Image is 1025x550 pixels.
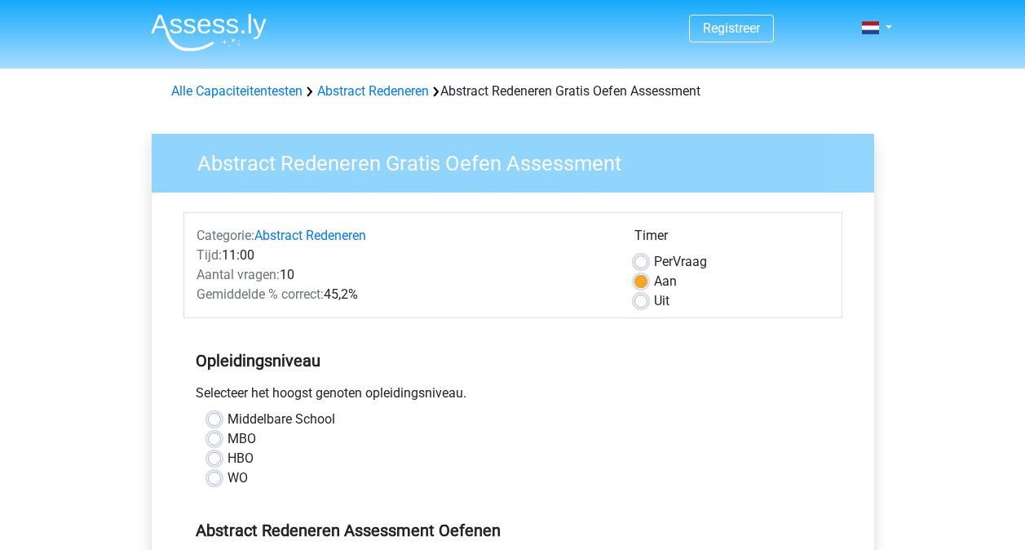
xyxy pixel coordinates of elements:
div: Selecteer het hoogst genoten opleidingsniveau. [183,384,842,410]
span: Gemiddelde % correct: [197,286,324,302]
h5: Opleidingsniveau [196,344,830,377]
div: Timer [634,226,829,252]
label: MBO [228,429,256,449]
label: Middelbare School [228,410,335,429]
label: Aan [654,272,677,291]
img: Assessly [151,13,267,51]
a: Abstract Redeneren [254,228,366,243]
div: 45,2% [184,285,622,304]
span: Categorie: [197,228,254,243]
label: Vraag [654,252,707,272]
div: 11:00 [184,246,622,265]
div: 10 [184,265,622,285]
div: Abstract Redeneren Gratis Oefen Assessment [165,82,861,101]
span: Per [654,254,673,269]
span: Tijd: [197,247,222,263]
label: HBO [228,449,254,468]
label: Uit [654,291,669,311]
a: Registreer [703,20,760,36]
h5: Abstract Redeneren Assessment Oefenen [196,521,830,540]
h3: Abstract Redeneren Gratis Oefen Assessment [178,144,862,176]
span: Aantal vragen: [197,267,280,282]
label: WO [228,468,248,488]
a: Alle Capaciteitentesten [171,83,303,99]
a: Abstract Redeneren [317,83,429,99]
